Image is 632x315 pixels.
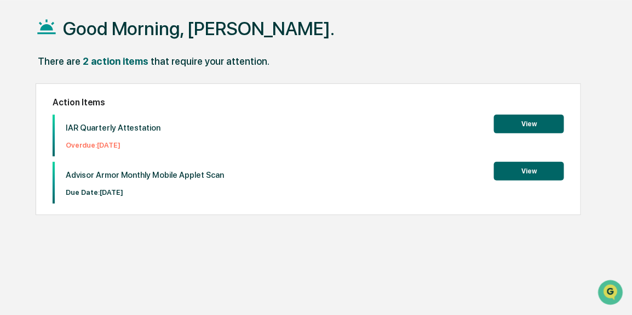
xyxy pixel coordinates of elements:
a: View [494,118,564,128]
div: Start new chat [37,83,180,94]
span: Data Lookup [22,159,69,170]
div: 🗄️ [79,139,88,148]
a: View [494,165,564,176]
div: that require your attention. [151,55,270,67]
span: Attestations [90,138,136,149]
a: Powered byPylon [77,185,133,194]
span: Pylon [109,185,133,194]
div: 🖐️ [11,139,20,148]
div: 2 action items [83,55,149,67]
p: Due Date: [DATE] [66,188,225,196]
p: IAR Quarterly Attestation [66,123,161,133]
button: View [494,162,564,181]
span: Preclearance [22,138,71,149]
p: Overdue: [DATE] [66,141,161,149]
a: 🖐️Preclearance [7,133,75,153]
button: View [494,115,564,133]
p: Advisor Armor Monthly Mobile Applet Scan [66,170,225,180]
button: Start new chat [186,87,199,100]
img: 1746055101610-c473b297-6a78-478c-a979-82029cc54cd1 [11,83,31,103]
h1: Good Morning, [PERSON_NAME]. [63,18,335,40]
h2: Action Items [53,97,565,108]
div: There are [38,55,81,67]
a: 🔎Data Lookup [7,154,73,174]
p: How can we help? [11,22,199,40]
iframe: Open customer support [597,279,627,308]
div: 🔎 [11,160,20,168]
a: 🗄️Attestations [75,133,140,153]
div: We're available if you need us! [37,94,139,103]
